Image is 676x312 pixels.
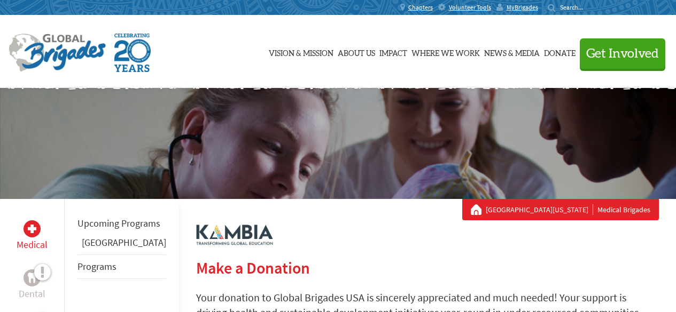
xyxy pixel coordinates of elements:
div: Dental [24,269,41,286]
div: Medical [24,220,41,237]
img: logo-kambia.png [196,225,273,245]
img: Dental [28,273,36,283]
a: Vision & Mission [269,25,333,78]
input: Search... [560,3,590,11]
a: Where We Work [411,25,480,78]
a: Upcoming Programs [77,217,160,229]
span: Volunteer Tools [449,3,491,12]
img: Global Brigades Logo [9,34,106,72]
a: Impact [379,25,407,78]
h2: Make a Donation [196,258,659,277]
li: Upcoming Programs [77,212,166,235]
a: [GEOGRAPHIC_DATA] [82,236,166,249]
li: Belize [77,235,166,254]
span: Chapters [408,3,433,12]
li: Programs [77,254,166,279]
a: [GEOGRAPHIC_DATA][US_STATE] [486,204,593,215]
span: MyBrigades [507,3,538,12]
button: Get Involved [580,38,665,69]
a: About Us [338,25,375,78]
span: Get Involved [586,47,659,60]
a: Donate [544,25,576,78]
a: MedicalMedical [17,220,48,252]
a: News & Media [484,25,540,78]
p: Dental [19,286,45,301]
img: Global Brigades Celebrating 20 Years [114,34,151,72]
a: DentalDental [19,269,45,301]
a: Programs [77,260,116,273]
img: Medical [28,225,36,233]
div: Medical Brigades [471,204,650,215]
p: Medical [17,237,48,252]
